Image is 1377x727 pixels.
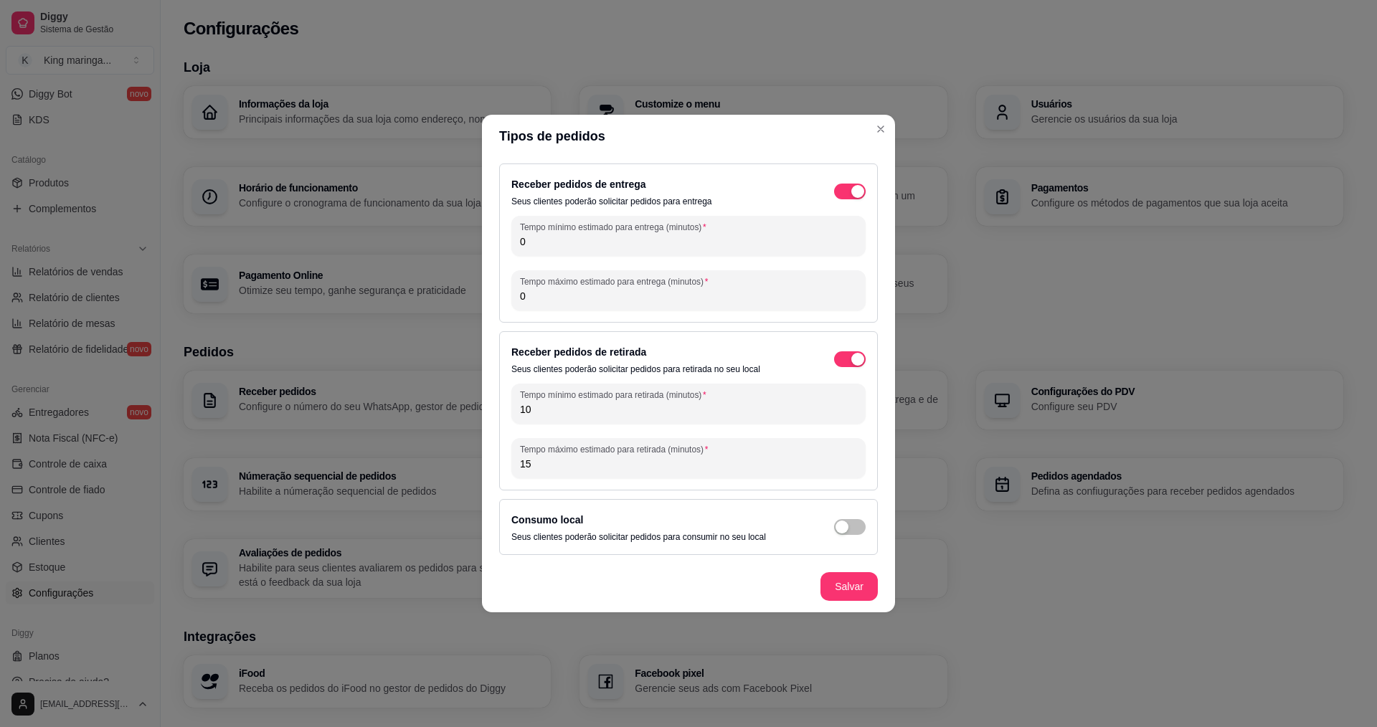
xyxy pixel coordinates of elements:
[520,289,857,303] input: Tempo máximo estimado para entrega (minutos)
[520,234,857,249] input: Tempo mínimo estimado para entrega (minutos)
[869,118,892,141] button: Close
[511,196,712,207] p: Seus clientes poderão solicitar pedidos para entrega
[482,115,895,158] header: Tipos de pedidos
[520,389,711,401] label: Tempo mínimo estimado para retirada (minutos)
[511,514,583,526] label: Consumo local
[511,179,646,190] label: Receber pedidos de entrega
[520,221,711,233] label: Tempo mínimo estimado para entrega (minutos)
[820,572,878,601] button: Salvar
[520,443,713,455] label: Tempo máximo estimado para retirada (minutos)
[511,346,646,358] label: Receber pedidos de retirada
[520,402,857,417] input: Tempo mínimo estimado para retirada (minutos)
[520,275,713,288] label: Tempo máximo estimado para entrega (minutos)
[511,363,760,375] p: Seus clientes poderão solicitar pedidos para retirada no seu local
[511,531,766,543] p: Seus clientes poderão solicitar pedidos para consumir no seu local
[520,457,857,471] input: Tempo máximo estimado para retirada (minutos)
